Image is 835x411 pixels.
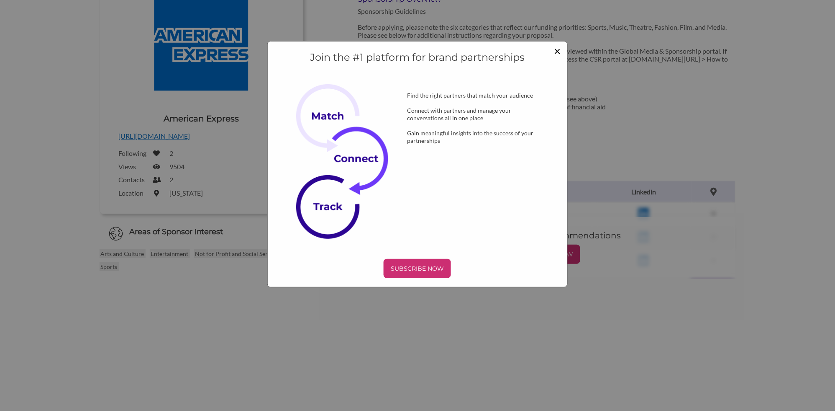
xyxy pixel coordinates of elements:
h4: Join the #1 platform for brand partnerships [277,50,559,65]
div: Connect with partners and manage your conversations all in one place [394,107,559,122]
a: SUBSCRIBE NOW [277,259,559,278]
p: SUBSCRIBE NOW [387,262,448,275]
div: Gain meaningful insights into the success of your partnerships [394,129,559,145]
span: × [554,44,561,58]
div: Find the right partners that match your audience [394,92,559,99]
button: Close modal [554,45,561,57]
img: Subscribe Now Image [296,84,401,239]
